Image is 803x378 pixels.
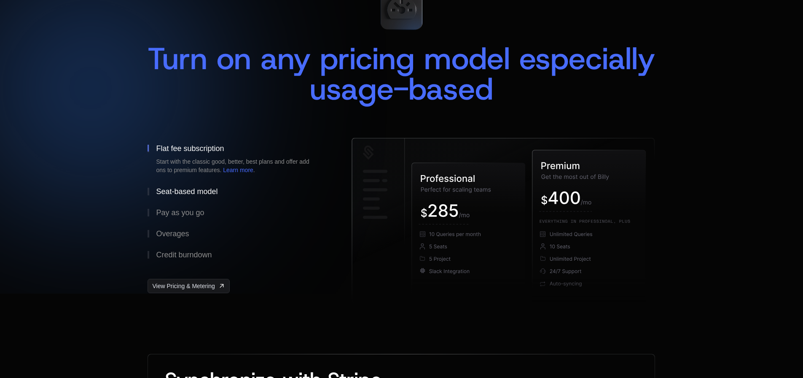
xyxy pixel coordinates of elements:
div: Pay as you go [156,209,204,216]
div: Flat fee subscription [156,145,224,152]
button: Flat fee subscriptionStart with the classic good, better, best plans and offer add ons to premium... [148,138,325,181]
button: Seat-based model [148,181,325,202]
div: Credit burndown [156,251,212,259]
div: Start with the classic good, better, best plans and offer add ons to premium features. . [156,157,316,174]
div: Seat-based model [156,188,218,195]
button: Credit burndown [148,244,325,265]
a: [object Object],[object Object] [148,279,229,293]
span: Turn on any pricing model especially usage-based [148,38,664,109]
button: Pay as you go [148,202,325,223]
a: Learn more [223,167,253,173]
div: Overages [156,230,189,238]
span: View Pricing & Metering [152,282,215,290]
g: 400 [549,192,580,204]
button: Overages [148,223,325,244]
g: 285 [429,204,458,217]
